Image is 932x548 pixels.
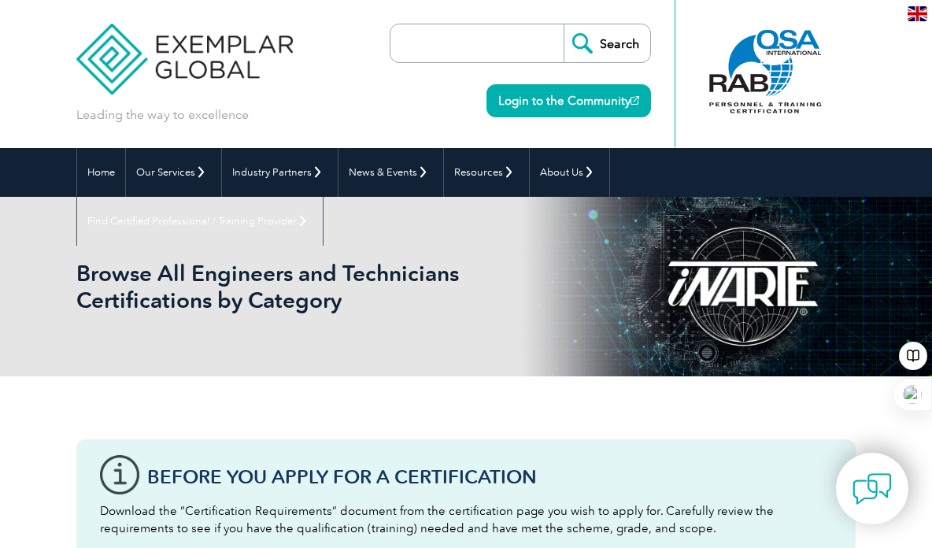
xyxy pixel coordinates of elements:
img: contact-chat.png [852,469,892,509]
a: Industry Partners [222,148,338,197]
a: News & Events [338,148,443,197]
h3: Before You Apply For a Certification [147,467,832,487]
a: Find Certified Professional / Training Provider [77,197,323,246]
a: About Us [530,148,609,197]
p: Leading the way to excellence [76,106,249,124]
input: Search [564,24,650,62]
h1: Browse All Engineers and Technicians Certifications by Category [76,260,505,313]
img: en [908,6,927,21]
a: Our Services [126,148,221,197]
img: open_square.png [631,96,639,105]
p: Download the “Certification Requirements” document from the certification page you wish to apply ... [100,502,832,537]
a: Home [77,148,125,197]
a: Resources [444,148,529,197]
a: Login to the Community [486,84,651,117]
